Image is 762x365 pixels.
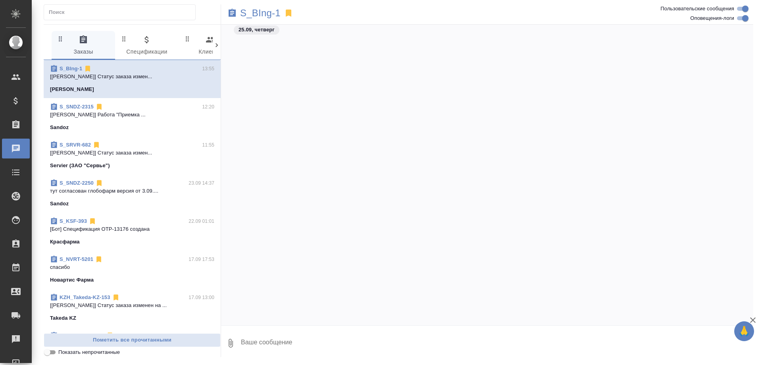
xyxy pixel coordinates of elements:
[60,294,110,300] a: KZH_Takeda-KZ-153
[95,179,103,187] svg: Отписаться
[202,141,214,149] p: 11:55
[239,26,275,34] p: 25.09, четверг
[184,35,191,42] svg: Зажми и перетащи, чтобы поменять порядок вкладок
[189,332,214,340] p: 09.09 08:04
[189,255,214,263] p: 17.09 17:53
[44,333,221,347] button: Пометить все прочитанными
[734,321,754,341] button: 🙏
[50,263,214,271] p: спасибо
[690,14,734,22] span: Оповещения-логи
[50,200,69,208] p: Sandoz
[89,217,96,225] svg: Отписаться
[44,212,221,251] div: S_KSF-39322.09 01:01[Бот] Спецификация OTP-13176 созданаКрасфарма
[240,9,281,17] a: S_BIng-1
[50,162,110,170] p: Servier (ЗАО "Сервье")
[60,332,104,338] a: medqa_AwA-1829
[44,60,221,98] div: S_BIng-113:55[[PERSON_NAME]] Статус заказа измен...[PERSON_NAME]
[60,142,91,148] a: S_SRVR-682
[106,332,114,340] svg: Отписаться
[44,174,221,212] div: S_SNDZ-225023.09 14:37тут согласован глобофарм версия от 3.09....Sandoz
[50,276,94,284] p: Новартис Фарма
[50,301,214,309] p: [[PERSON_NAME]] Статус заказа изменен на ...
[189,294,214,301] p: 17.09 13:00
[58,348,120,356] span: Показать непрочитанные
[50,225,214,233] p: [Бот] Спецификация OTP-13176 создана
[202,103,214,111] p: 12:20
[92,141,100,149] svg: Отписаться
[48,336,216,345] span: Пометить все прочитанными
[84,65,92,73] svg: Отписаться
[44,251,221,289] div: S_NVRT-520117.09 17:53спасибоНовартис Фарма
[44,289,221,327] div: KZH_Takeda-KZ-15317.09 13:00[[PERSON_NAME]] Статус заказа изменен на ...Takeda KZ
[660,5,734,13] span: Пользовательские сообщения
[60,104,94,110] a: S_SNDZ-2315
[44,327,221,365] div: medqa_AwA-182909.09 08:04[[PERSON_NAME]] Работа LQA общее. ста...AWATERA
[60,66,82,71] a: S_BIng-1
[95,255,103,263] svg: Отписаться
[737,323,751,340] span: 🙏
[50,187,214,195] p: тут согласован глобофарм версия от 3.09....
[50,73,214,81] p: [[PERSON_NAME]] Статус заказа измен...
[44,98,221,136] div: S_SNDZ-231512:20[[PERSON_NAME]] Работа "Приемка ...Sandoz
[95,103,103,111] svg: Отписаться
[49,7,195,18] input: Поиск
[189,217,214,225] p: 22.09 01:01
[56,35,110,57] span: Заказы
[120,35,128,42] svg: Зажми и перетащи, чтобы поменять порядок вкладок
[50,111,214,119] p: [[PERSON_NAME]] Работа "Приемка ...
[60,256,93,262] a: S_NVRT-5201
[120,35,174,57] span: Спецификации
[50,149,214,157] p: [[PERSON_NAME]] Статус заказа измен...
[112,294,120,301] svg: Отписаться
[202,65,214,73] p: 13:55
[50,124,69,131] p: Sandoz
[60,180,94,186] a: S_SNDZ-2250
[50,238,80,246] p: Красфарма
[57,35,64,42] svg: Зажми и перетащи, чтобы поменять порядок вкладок
[50,314,76,322] p: Takeda KZ
[44,136,221,174] div: S_SRVR-68211:55[[PERSON_NAME]] Статус заказа измен...Servier (ЗАО "Сервье")
[50,85,94,93] p: [PERSON_NAME]
[189,179,214,187] p: 23.09 14:37
[60,218,87,224] a: S_KSF-393
[183,35,237,57] span: Клиенты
